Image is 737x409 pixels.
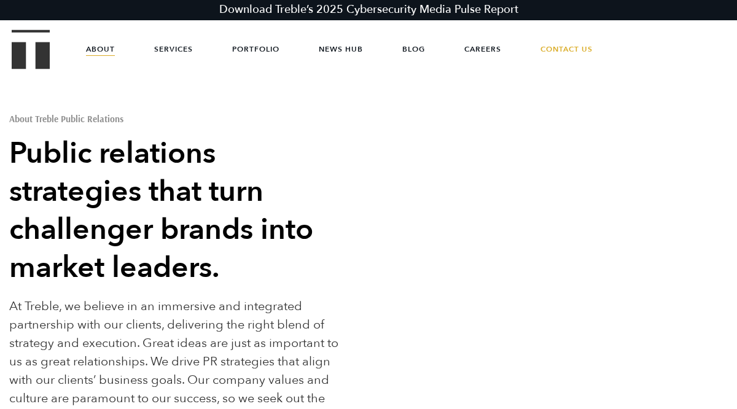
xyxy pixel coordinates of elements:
[464,31,501,68] a: Careers
[86,31,115,68] a: About
[154,31,193,68] a: Services
[9,114,347,123] h1: About Treble Public Relations
[540,31,593,68] a: Contact Us
[12,29,50,69] img: Treble logo
[9,134,347,287] h2: Public relations strategies that turn challenger brands into market leaders.
[402,31,425,68] a: Blog
[232,31,279,68] a: Portfolio
[12,31,49,68] a: Treble Homepage
[319,31,363,68] a: News Hub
